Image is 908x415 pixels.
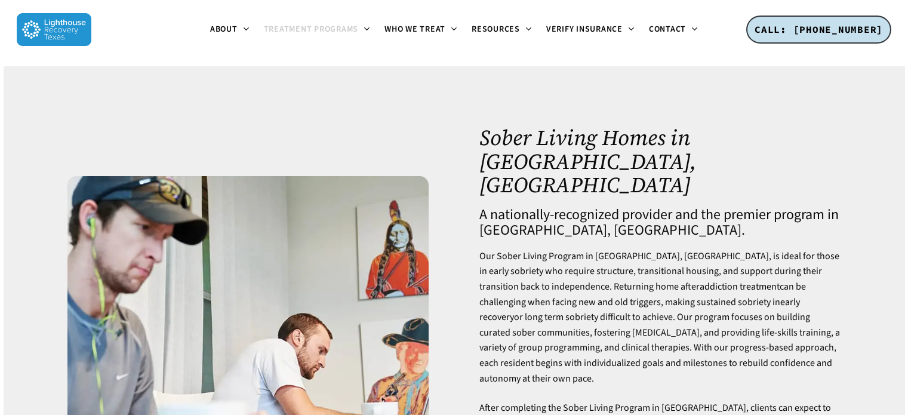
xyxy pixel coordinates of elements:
[472,23,520,35] span: Resources
[649,23,686,35] span: Contact
[642,25,705,35] a: Contact
[746,16,891,44] a: CALL: [PHONE_NUMBER]
[479,249,841,401] p: Our Sober Living Program in [GEOGRAPHIC_DATA], [GEOGRAPHIC_DATA], is ideal for those in early sob...
[17,13,91,46] img: Lighthouse Recovery Texas
[203,25,257,35] a: About
[546,23,623,35] span: Verify Insurance
[755,23,883,35] span: CALL: [PHONE_NUMBER]
[384,23,445,35] span: Who We Treat
[264,23,359,35] span: Treatment Programs
[210,23,238,35] span: About
[479,126,841,197] h1: Sober Living Homes in [GEOGRAPHIC_DATA], [GEOGRAPHIC_DATA]
[377,25,464,35] a: Who We Treat
[479,296,800,324] a: early recovery
[464,25,539,35] a: Resources
[700,280,780,293] a: addiction treatment
[539,25,642,35] a: Verify Insurance
[257,25,378,35] a: Treatment Programs
[479,207,841,238] h4: A nationally-recognized provider and the premier program in [GEOGRAPHIC_DATA], [GEOGRAPHIC_DATA].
